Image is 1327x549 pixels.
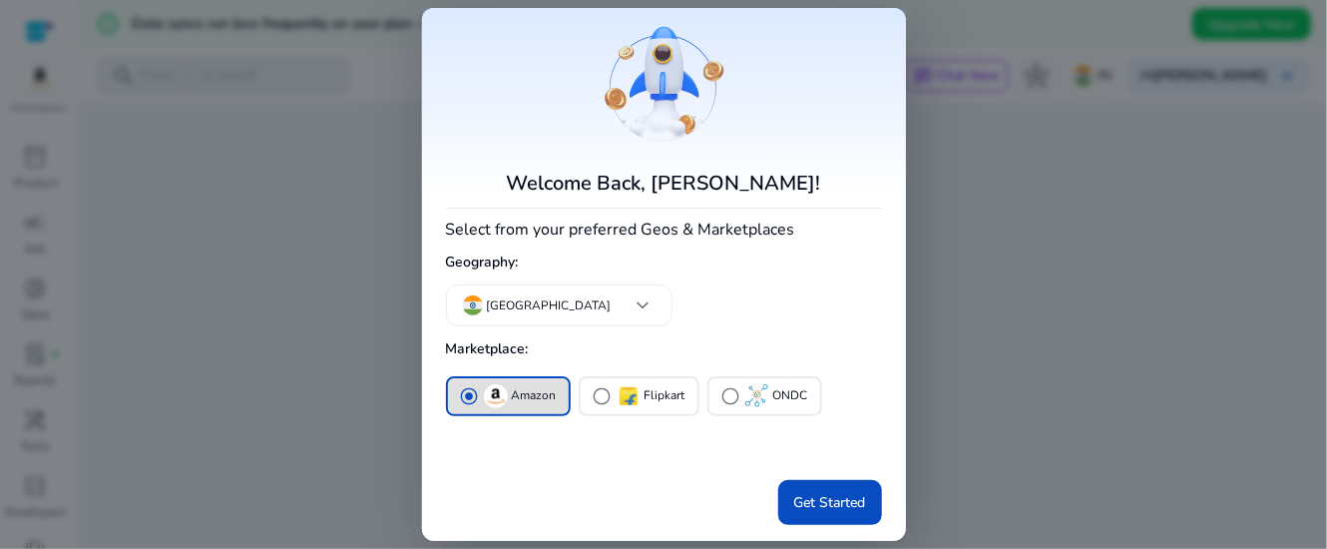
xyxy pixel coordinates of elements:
img: ondc-sm.webp [745,384,769,408]
img: flipkart.svg [617,384,641,408]
span: radio_button_unchecked [721,386,741,406]
img: amazon.svg [484,384,508,408]
span: Get Started [794,492,866,513]
img: in.svg [463,295,483,315]
h5: Geography: [446,247,882,279]
p: Amazon [512,385,557,406]
p: Flipkart [645,385,685,406]
p: [GEOGRAPHIC_DATA] [487,296,612,314]
span: keyboard_arrow_down [632,293,656,317]
span: radio_button_unchecked [593,386,613,406]
p: ONDC [773,385,808,406]
span: radio_button_checked [460,386,480,406]
button: Get Started [778,480,882,525]
h5: Marketplace: [446,333,882,366]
